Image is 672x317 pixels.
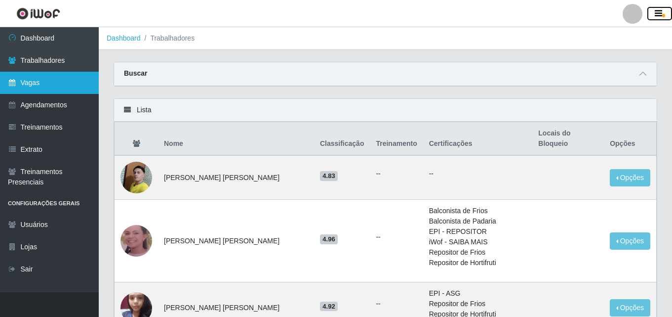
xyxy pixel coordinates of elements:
strong: Buscar [124,69,147,77]
li: Repositor de Frios [429,299,527,309]
li: EPI - REPOSITOR [429,226,527,237]
th: Treinamento [370,122,423,156]
span: 4.96 [320,234,338,244]
span: 4.92 [320,302,338,312]
li: Trabalhadores [141,33,195,44]
ul: -- [376,299,417,309]
img: CoreUI Logo [16,7,60,20]
th: Opções [604,122,656,156]
img: 1723661842524.jpeg [120,162,152,193]
a: Dashboard [107,34,141,42]
th: Certificações [423,122,533,156]
p: -- [429,169,527,179]
li: Repositor de Hortifruti [429,258,527,268]
ul: -- [376,169,417,179]
th: Classificação [314,122,370,156]
li: EPI - ASG [429,288,527,299]
button: Opções [610,299,650,317]
li: iWof - SAIBA MAIS [429,237,527,247]
button: Opções [610,232,650,250]
th: Locais do Bloqueio [532,122,604,156]
button: Opções [610,169,650,186]
span: 4.83 [320,171,338,181]
li: Repositor de Frios [429,247,527,258]
li: Balconista de Frios [429,206,527,216]
ul: -- [376,232,417,242]
th: Nome [158,122,314,156]
td: [PERSON_NAME] [PERSON_NAME] [158,200,314,282]
td: [PERSON_NAME] [PERSON_NAME] [158,155,314,200]
div: Lista [114,99,657,122]
img: 1703094437419.jpeg [120,220,152,262]
nav: breadcrumb [99,27,672,50]
li: Balconista de Padaria [429,216,527,226]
